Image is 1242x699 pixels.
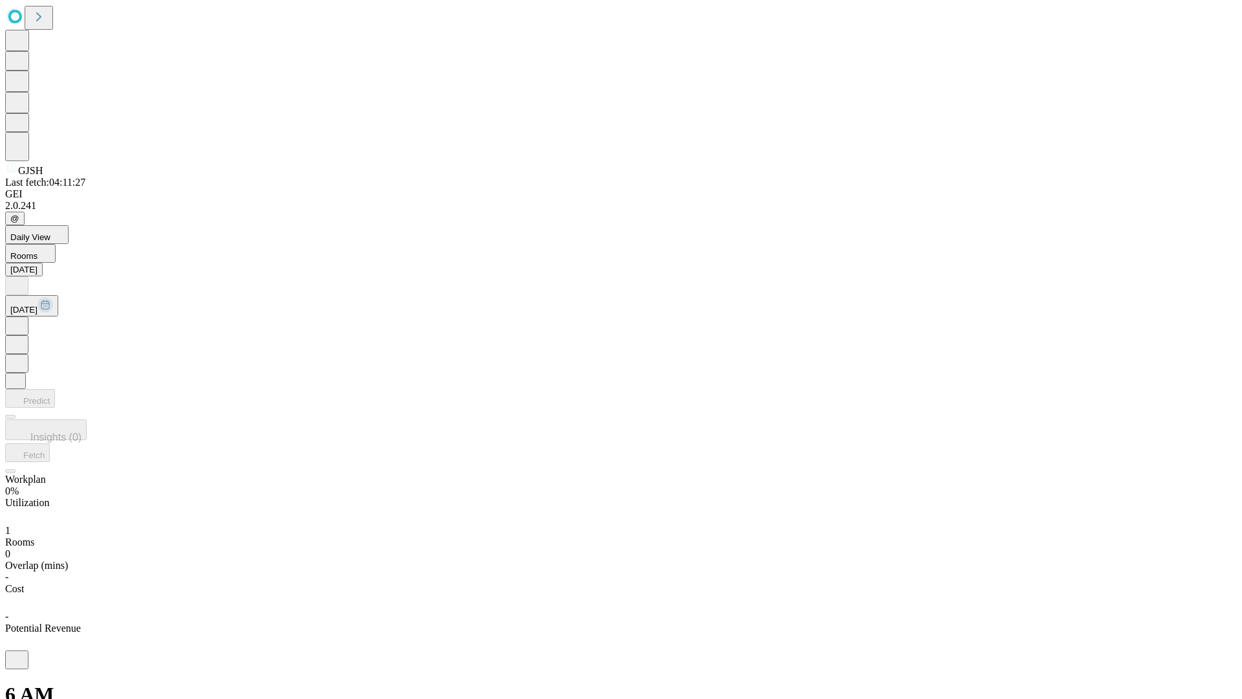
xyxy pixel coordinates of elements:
span: Daily View [10,232,50,242]
span: Potential Revenue [5,623,81,634]
button: [DATE] [5,295,58,316]
button: Predict [5,389,55,408]
span: @ [10,214,19,223]
span: - [5,611,8,622]
span: Overlap (mins) [5,560,68,571]
span: - [5,571,8,582]
span: Rooms [10,251,38,261]
div: 2.0.241 [5,200,1237,212]
span: Utilization [5,497,49,508]
button: @ [5,212,25,225]
span: Last fetch: 04:11:27 [5,177,85,188]
button: Fetch [5,443,50,462]
span: GJSH [18,165,43,176]
span: Cost [5,583,24,594]
button: [DATE] [5,263,43,276]
button: Insights (0) [5,419,87,440]
span: Insights (0) [30,432,82,443]
button: Rooms [5,244,56,263]
span: 0 [5,548,10,559]
span: Workplan [5,474,46,485]
span: 0% [5,485,19,496]
span: [DATE] [10,305,38,315]
div: GEI [5,188,1237,200]
button: Daily View [5,225,69,244]
span: Rooms [5,537,34,548]
span: 1 [5,525,10,536]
